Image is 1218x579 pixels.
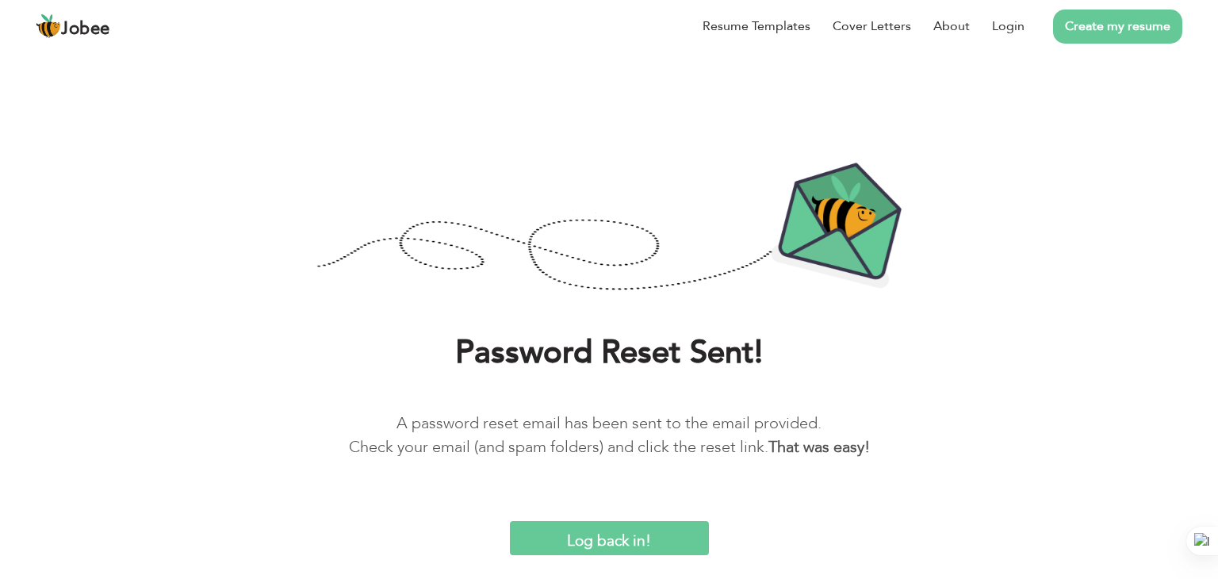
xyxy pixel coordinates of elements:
img: Password-Reset-Confirmation.png [316,162,902,294]
h1: Password Reset Sent! [24,332,1194,374]
a: Cover Letters [833,17,911,36]
input: Log back in! [510,521,709,555]
b: That was easy! [768,436,870,458]
img: jobee.io [36,13,61,39]
a: About [933,17,970,36]
span: Jobee [61,21,110,38]
a: Resume Templates [703,17,810,36]
a: Jobee [36,13,110,39]
p: A password reset email has been sent to the email provided. Check your email (and spam folders) a... [24,412,1194,459]
a: Login [992,17,1025,36]
a: Create my resume [1053,10,1182,44]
